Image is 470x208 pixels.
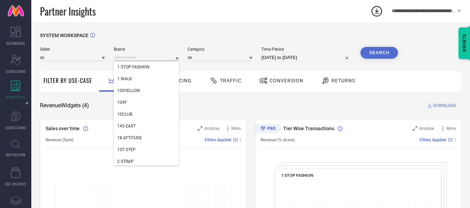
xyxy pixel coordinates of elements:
[117,135,142,140] span: 18 ATTITUDE
[114,47,179,52] span: Brand
[114,156,179,167] div: 2 STRAP
[332,78,355,83] span: Returns
[117,100,127,105] span: 109F
[117,88,140,93] span: 100YELLOW
[114,61,179,73] div: 1 STOP FASHION
[5,125,26,130] span: SUGGESTIONS
[40,47,105,52] span: Seller
[114,73,179,85] div: 1 WALK
[413,126,417,131] svg: Zoom
[5,181,26,186] span: CDC INSIGHTS
[114,97,179,108] div: 109F
[446,126,456,131] span: More
[220,78,241,83] span: Traffic
[114,85,179,97] div: 100YELLOW
[46,126,80,131] span: Sales over time
[360,47,398,59] button: Search
[46,138,73,142] span: Revenue (Sum)
[117,147,136,152] span: 1ST STEP
[114,144,179,156] div: 1ST STEP
[6,69,26,74] span: SCORECARDS
[40,33,88,38] span: SYSTEM WORKSPACE
[43,76,92,85] span: Filter By Use-Case
[114,54,179,61] input: Select brand
[419,126,434,131] span: Analyse
[371,5,383,17] div: Open download list
[255,124,281,134] div: Premium
[114,108,179,120] div: 10CLUB
[283,126,334,131] span: Tier Wise Transactions
[231,126,241,131] span: More
[6,152,25,157] span: INSPIRATION
[40,4,96,18] span: Partner Insights
[261,47,352,52] span: Time Period
[40,102,89,109] span: Revenue Widgets ( 4 )
[198,126,202,131] svg: Zoom
[117,65,150,69] span: 1 STOP FASHION
[455,138,456,142] span: |
[205,138,231,142] span: Filters Applied
[117,124,136,128] span: 145 EAST
[170,78,192,83] span: Pricing
[420,138,446,142] span: Filters Applied
[240,138,241,142] span: |
[114,132,179,144] div: 18 ATTITUDE
[261,53,352,62] input: Select time period
[270,78,303,83] span: Conversion
[281,173,313,178] span: 1 STOP FASHION
[6,94,25,100] span: WORKSPACE
[117,76,132,81] span: 1 WALK
[204,126,219,131] span: Analyse
[433,102,456,109] span: DOWNLOAD
[6,41,25,46] span: DASHBOARD
[114,120,179,132] div: 145 EAST
[117,159,134,164] span: 2 STRAP
[261,138,295,142] span: Revenue (% share)
[117,112,132,117] span: 10CLUB
[188,47,253,52] span: Category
